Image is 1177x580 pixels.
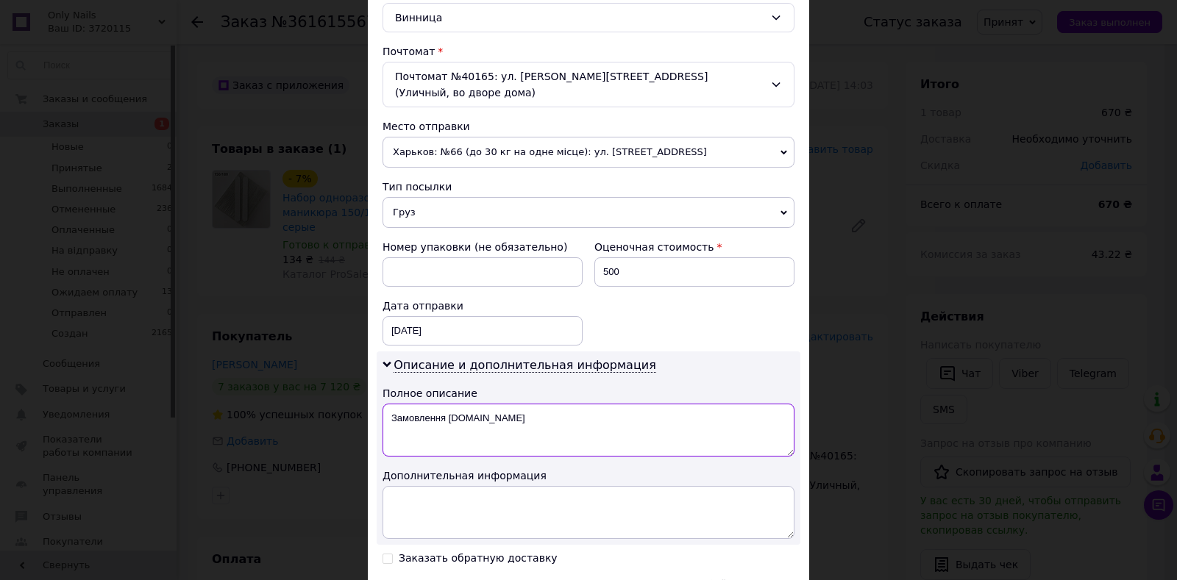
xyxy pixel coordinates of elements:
span: Груз [383,197,794,228]
div: Оценочная стоимость [594,240,794,254]
span: Тип посылки [383,181,452,193]
div: Дата отправки [383,298,583,313]
textarea: Замовлення [DOMAIN_NAME] [383,404,794,457]
div: Полное описание [383,386,794,401]
div: Заказать обратную доставку [399,552,558,565]
div: Номер упаковки (не обязательно) [383,240,583,254]
div: Почтомат №40165: ул. [PERSON_NAME][STREET_ADDRESS] (Уличный, во дворе дома) [383,62,794,107]
div: Дополнительная информация [383,468,794,483]
div: Винница [383,3,794,32]
div: Почтомат [383,44,794,59]
span: Место отправки [383,121,470,132]
span: Харьков: №66 (до 30 кг на одне місце): ул. [STREET_ADDRESS] [383,137,794,168]
span: Описание и дополнительная информация [394,358,656,373]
